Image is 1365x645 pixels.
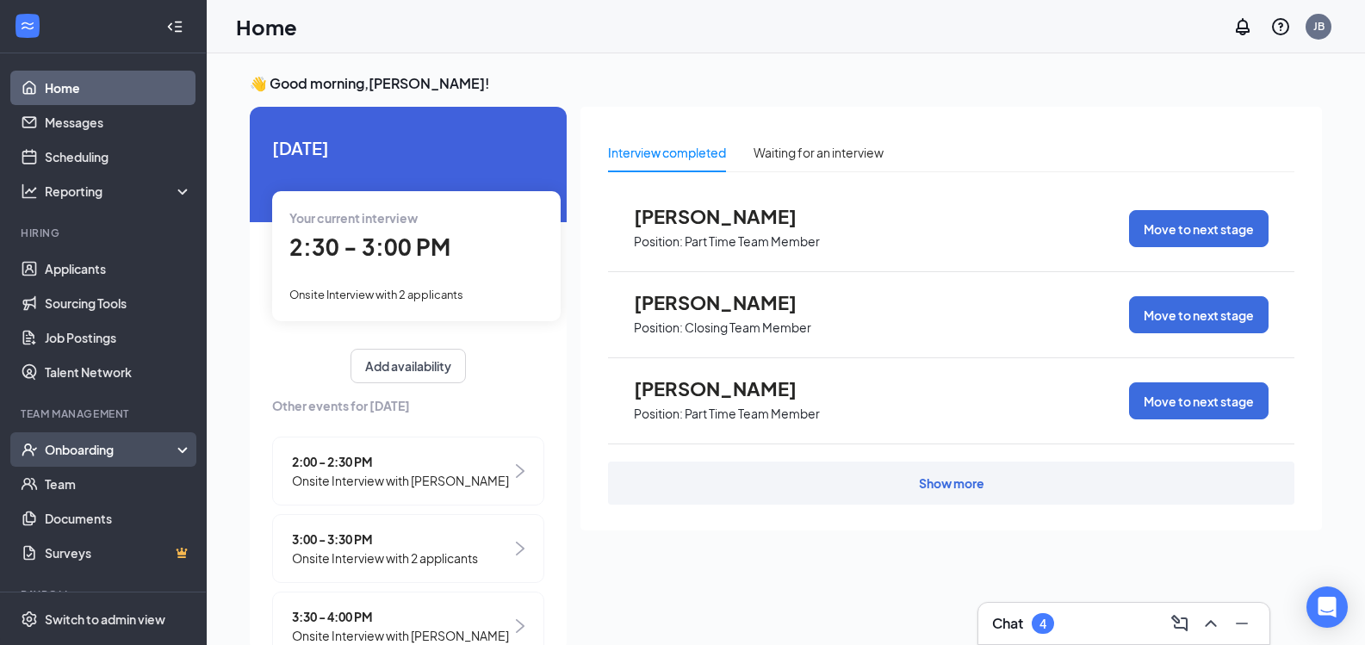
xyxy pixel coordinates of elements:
p: Part Time Team Member [685,233,820,250]
span: 3:00 - 3:30 PM [292,530,478,549]
button: Add availability [351,349,466,383]
span: Onsite Interview with 2 applicants [292,549,478,567]
div: 4 [1039,617,1046,631]
span: [PERSON_NAME] [634,291,823,313]
span: [PERSON_NAME] [634,377,823,400]
svg: QuestionInfo [1270,16,1291,37]
p: Position: [634,319,683,336]
span: 2:00 - 2:30 PM [292,452,509,471]
div: Hiring [21,226,189,240]
p: Position: [634,406,683,422]
h3: 👋 Good morning, [PERSON_NAME] ! [250,74,1322,93]
svg: Minimize [1232,613,1252,634]
a: Sourcing Tools [45,286,192,320]
svg: ChevronUp [1201,613,1221,634]
svg: ComposeMessage [1170,613,1190,634]
a: Messages [45,105,192,140]
span: Onsite Interview with [PERSON_NAME] [292,626,509,645]
svg: UserCheck [21,441,38,458]
a: Applicants [45,251,192,286]
span: Other events for [DATE] [272,396,544,415]
div: Open Intercom Messenger [1306,586,1348,628]
a: Team [45,467,192,501]
span: [PERSON_NAME] [634,205,823,227]
h1: Home [236,12,297,41]
a: SurveysCrown [45,536,192,570]
a: Job Postings [45,320,192,355]
a: Documents [45,501,192,536]
div: Reporting [45,183,193,200]
div: Interview completed [608,143,726,162]
a: Talent Network [45,355,192,389]
div: Switch to admin view [45,611,165,628]
span: Onsite Interview with [PERSON_NAME] [292,471,509,490]
svg: Analysis [21,183,38,200]
div: Waiting for an interview [754,143,884,162]
button: ComposeMessage [1166,610,1194,637]
div: Show more [919,474,984,492]
svg: WorkstreamLogo [19,17,36,34]
div: Onboarding [45,441,177,458]
span: Your current interview [289,210,418,226]
p: Position: [634,233,683,250]
div: JB [1313,19,1325,34]
button: Move to next stage [1129,210,1269,247]
a: Home [45,71,192,105]
div: Payroll [21,587,189,602]
p: Closing Team Member [685,319,811,336]
svg: Notifications [1232,16,1253,37]
button: Move to next stage [1129,296,1269,333]
h3: Chat [992,614,1023,633]
span: [DATE] [272,134,544,161]
span: Onsite Interview with 2 applicants [289,288,463,301]
button: Minimize [1228,610,1256,637]
a: Scheduling [45,140,192,174]
button: Move to next stage [1129,382,1269,419]
span: 2:30 - 3:00 PM [289,233,450,261]
div: Team Management [21,406,189,421]
button: ChevronUp [1197,610,1225,637]
svg: Settings [21,611,38,628]
p: Part Time Team Member [685,406,820,422]
span: 3:30 - 4:00 PM [292,607,509,626]
svg: Collapse [166,18,183,35]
